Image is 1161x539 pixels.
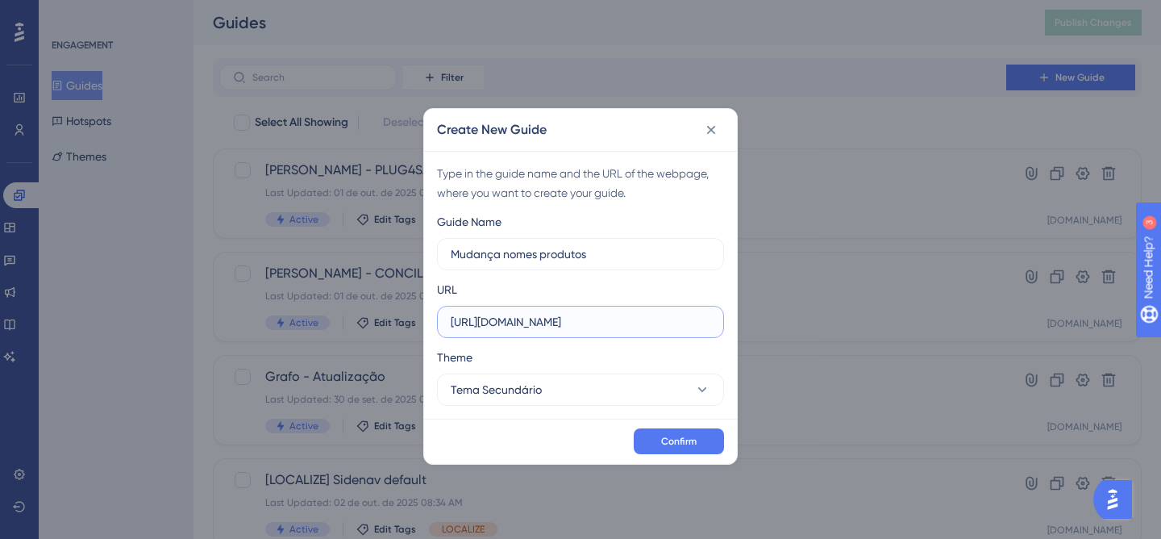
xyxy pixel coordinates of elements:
input: https://www.example.com [451,313,710,331]
div: URL [437,280,457,299]
input: How to Create [451,245,710,263]
div: Type in the guide name and the URL of the webpage, where you want to create your guide. [437,164,724,203]
span: Tema Secundário [451,380,542,399]
span: Confirm [661,435,697,448]
div: Guide Name [437,212,501,232]
span: Theme [437,348,472,367]
div: 3 [112,8,117,21]
iframe: UserGuiding AI Assistant Launcher [1093,475,1142,524]
span: Need Help? [38,4,101,23]
h2: Create New Guide [437,120,547,140]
